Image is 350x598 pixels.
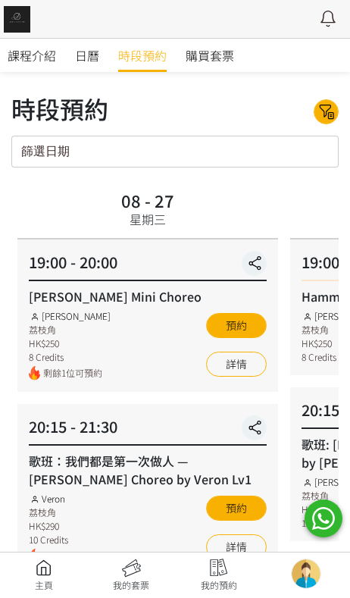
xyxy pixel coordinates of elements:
div: [PERSON_NAME] Mini Choreo [29,287,267,305]
div: 08 - 27 [121,192,174,208]
span: 剩餘1位可預約 [43,366,111,380]
div: HK$250 [29,337,111,350]
img: fire.png [29,549,40,563]
a: 詳情 [206,534,267,559]
div: [PERSON_NAME] [29,309,111,323]
div: 荔枝角 [29,506,102,519]
div: 20:15 - 21:30 [29,415,267,446]
span: 剩餘1位可預約 [43,549,102,563]
span: 課程介紹 [8,46,56,64]
div: 8 Credits [29,350,111,364]
div: Veron [29,492,102,506]
img: fire.png [29,366,40,380]
div: 19:00 - 20:00 [29,251,267,281]
a: 日曆 [75,39,99,72]
input: 篩選日期 [11,136,339,168]
div: 時段預約 [11,90,108,127]
span: 日曆 [75,46,99,64]
div: 歌班：我們都是第一次做人 — [PERSON_NAME] Choreo by Veron Lv1 [29,452,267,488]
a: 購買套票 [186,39,234,72]
a: 課程介紹 [8,39,56,72]
span: 購買套票 [186,46,234,64]
div: 荔枝角 [29,323,111,337]
div: HK$290 [29,519,102,533]
span: 時段預約 [118,46,167,64]
a: 時段預約 [118,39,167,72]
button: 預約 [206,313,267,338]
div: 星期三 [130,210,166,228]
div: 10 Credits [29,533,102,546]
a: 詳情 [206,352,267,377]
button: 預約 [206,496,267,521]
